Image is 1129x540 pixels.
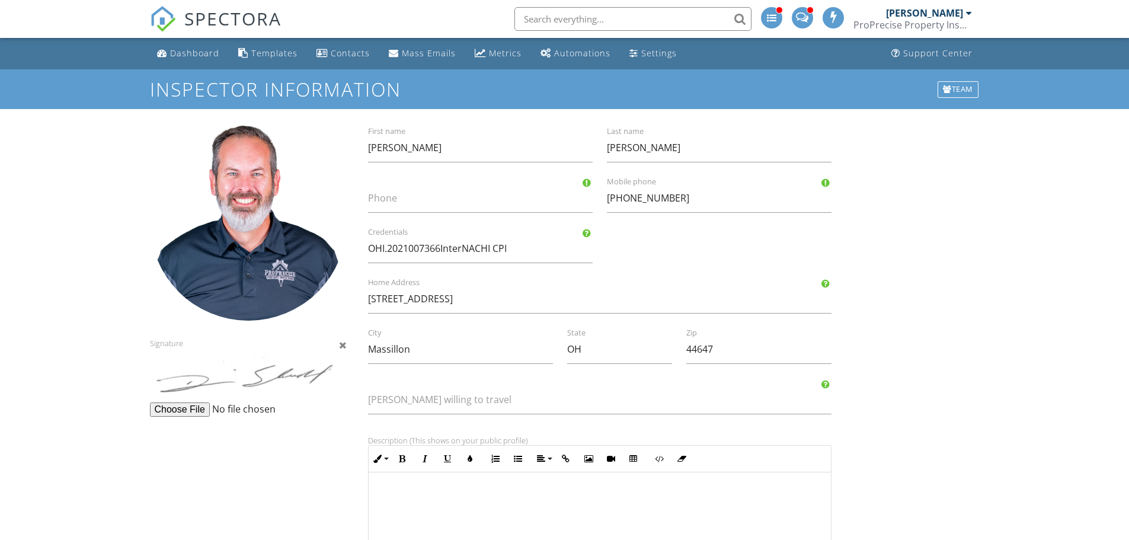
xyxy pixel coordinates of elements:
button: Align [532,448,555,470]
div: Metrics [489,47,522,59]
span: SPECTORA [184,6,282,31]
button: Ordered List [484,448,507,470]
button: Code View [648,448,670,470]
a: Automations (Advanced) [536,43,615,65]
div: ProPrecise Property Inspections LLC. [853,19,972,31]
div: Settings [641,47,677,59]
button: Clear Formatting [670,448,693,470]
a: Dashboard [152,43,224,65]
button: Bold (Ctrl+B) [391,448,414,470]
div: Description (This shows on your public profile) [368,436,832,445]
button: Insert Link (Ctrl+K) [555,448,577,470]
img: The Best Home Inspection Software - Spectora [150,6,176,32]
div: Signature [150,124,347,348]
div: Mass Emails [402,47,456,59]
input: Search everything... [514,7,751,31]
a: Mass Emails [384,43,460,65]
div: Dashboard [170,47,219,59]
div: Team [938,81,978,98]
button: Italic (Ctrl+I) [414,448,436,470]
label: Mobile phone [607,177,846,187]
a: Team [936,80,980,99]
label: Phone [368,191,607,205]
a: Contacts [312,43,375,65]
button: Insert Video [600,448,622,470]
button: Colors [459,448,481,470]
a: SPECTORA [150,16,282,41]
div: Templates [251,47,298,59]
div: [PERSON_NAME] [886,7,963,19]
button: Insert Table [622,448,645,470]
button: Inline Style [369,448,391,470]
div: Support Center [903,47,973,59]
a: Metrics [470,43,526,65]
button: Insert Image (Ctrl+P) [577,448,600,470]
div: Automations [554,47,610,59]
button: Unordered List [507,448,529,470]
button: Underline (Ctrl+U) [436,448,459,470]
div: Contacts [331,47,370,59]
a: Templates [234,43,302,65]
a: Settings [625,43,682,65]
a: Support Center [887,43,977,65]
h1: Inspector Information [150,79,980,100]
img: Signature__%281%29.jpg [150,352,347,400]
